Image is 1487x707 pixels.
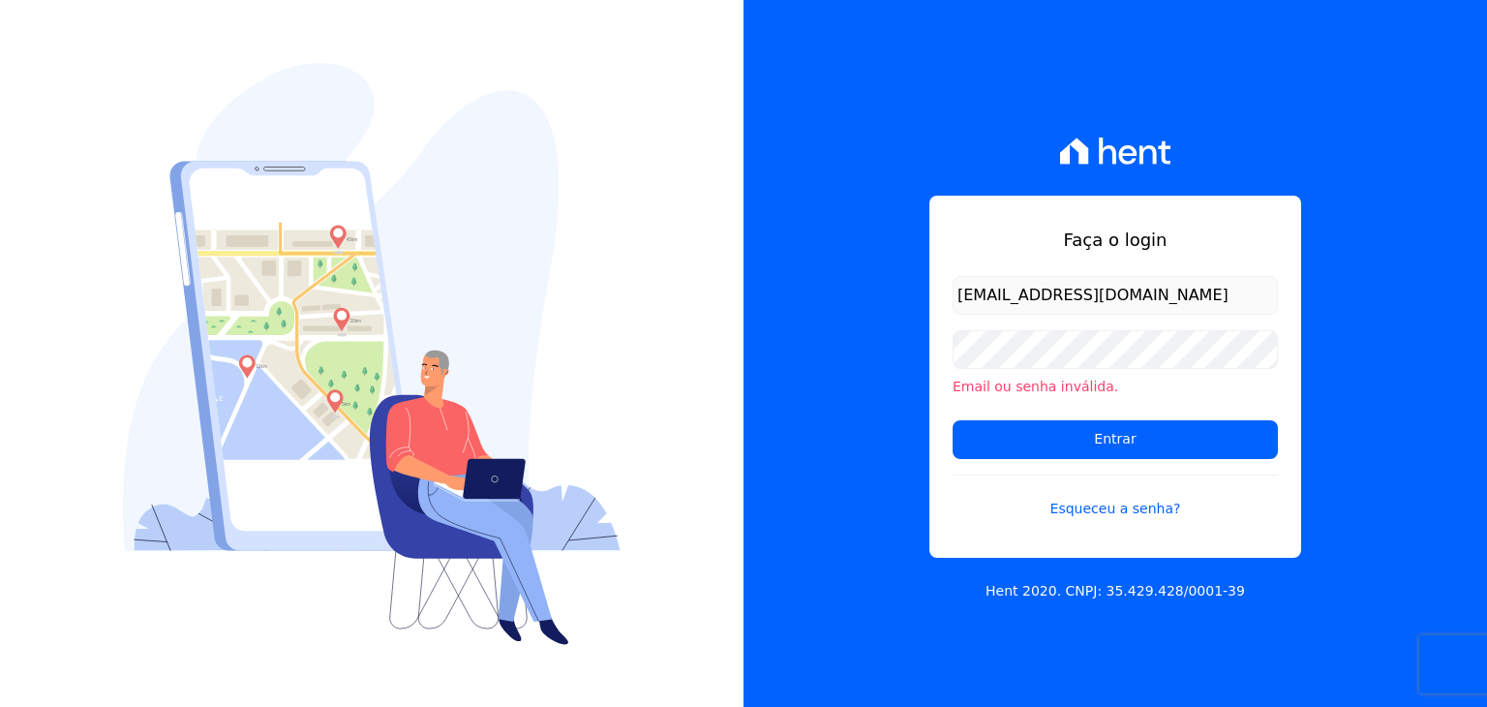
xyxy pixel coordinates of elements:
[953,377,1278,397] li: Email ou senha inválida.
[953,227,1278,253] h1: Faça o login
[953,420,1278,459] input: Entrar
[123,63,621,645] img: Login
[953,475,1278,519] a: Esqueceu a senha?
[953,276,1278,315] input: Email
[986,581,1245,601] p: Hent 2020. CNPJ: 35.429.428/0001-39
